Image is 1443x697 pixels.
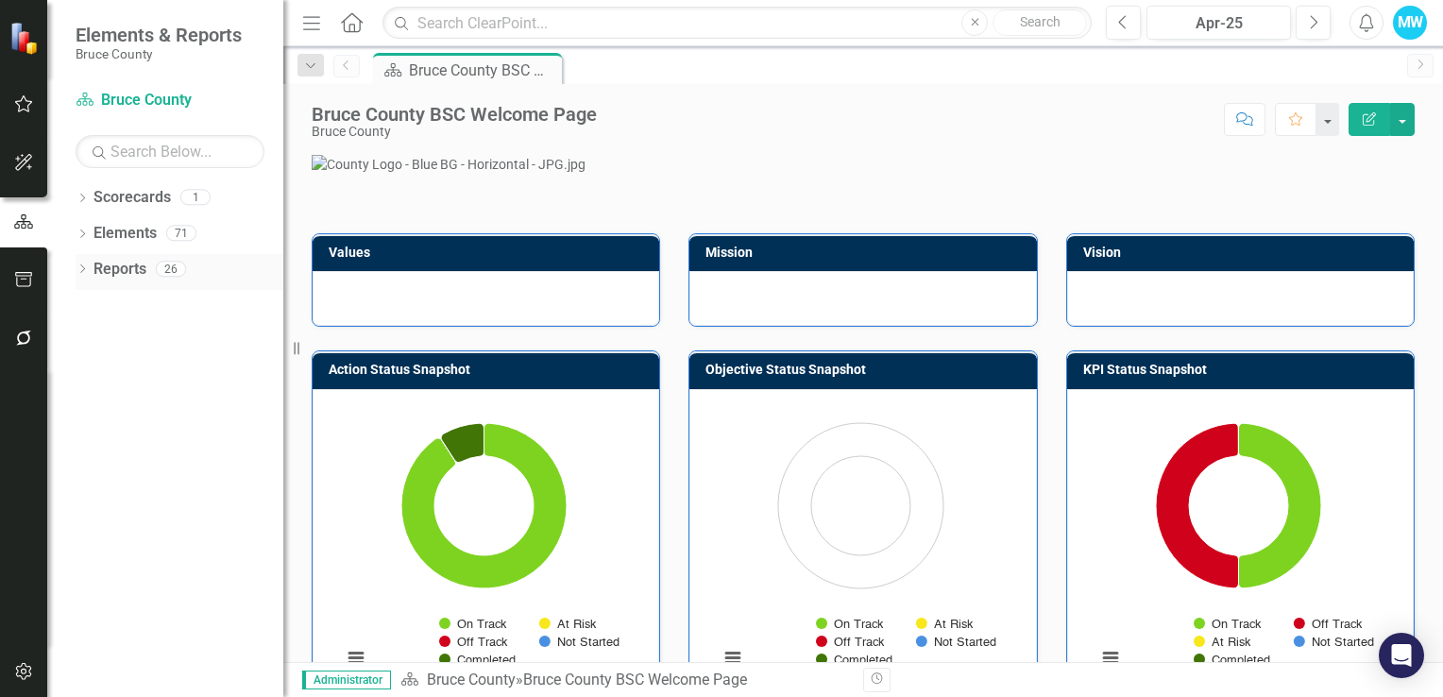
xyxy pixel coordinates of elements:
button: MW [1393,6,1427,40]
img: County Logo - Blue BG - Horizontal - JPG.jpg [312,155,1415,174]
div: 71 [166,226,196,242]
div: 1 [180,190,211,206]
span: Administrator [302,671,391,689]
button: Show On Track [439,617,507,631]
div: Chart. Highcharts interactive chart. [709,404,1016,688]
button: Show Completed [1194,653,1270,667]
a: Reports [93,259,146,280]
button: Show At Risk [916,617,973,631]
div: Apr-25 [1153,12,1284,35]
path: Completed, 1. [441,423,484,462]
div: Bruce County BSC Welcome Page [523,671,747,688]
h3: Mission [705,246,1027,260]
button: Show Off Track [1294,617,1362,631]
button: Show On Track [1194,617,1262,631]
h3: Action Status Snapshot [329,363,650,377]
button: Show At Risk [539,617,596,631]
span: Elements & Reports [76,24,242,46]
div: 26 [156,261,186,277]
path: Not Started , 0. [439,436,457,464]
button: Show On Track [816,617,884,631]
a: Scorecards [93,187,171,209]
h3: KPI Status Snapshot [1083,363,1404,377]
h3: Values [329,246,650,260]
div: Bruce County BSC Welcome Page [409,59,557,82]
div: Bruce County BSC Welcome Page [312,104,597,125]
div: Open Intercom Messenger [1379,633,1424,678]
div: Chart. Highcharts interactive chart. [332,404,639,688]
button: Show Completed [439,653,516,667]
button: Show At Risk [1194,635,1250,649]
button: Show Not Started [916,635,995,649]
img: ClearPoint Strategy [9,22,42,55]
text: Not Started [934,637,996,649]
button: Show Not Started [539,635,619,649]
input: Search ClearPoint... [382,7,1092,40]
path: On Track, 4. [1238,423,1321,588]
button: Show Not Started [1294,635,1373,649]
button: Apr-25 [1146,6,1291,40]
a: Elements [93,223,157,245]
div: Bruce County [312,125,597,139]
div: » [400,670,849,691]
svg: Interactive chart [709,404,1012,688]
path: Off Track, 4. [1156,423,1238,588]
path: On Track, 10. [401,423,567,588]
button: Show Off Track [439,635,507,649]
input: Search Below... [76,135,264,168]
small: Bruce County [76,46,242,61]
svg: Interactive chart [1087,404,1390,688]
text: Not Started [1311,637,1373,649]
button: Show Off Track [816,635,884,649]
h3: Vision [1083,246,1404,260]
h3: Objective Status Snapshot [705,363,1027,377]
button: View chart menu, Chart [720,645,746,671]
button: Show Completed [816,653,892,667]
span: Search [1020,14,1061,29]
div: Chart. Highcharts interactive chart. [1087,404,1394,688]
button: View chart menu, Chart [1097,645,1124,671]
a: Bruce County [76,90,264,111]
a: Bruce County [427,671,516,688]
button: View chart menu, Chart [343,645,369,671]
svg: Interactive chart [332,404,636,688]
button: Search [993,9,1087,36]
